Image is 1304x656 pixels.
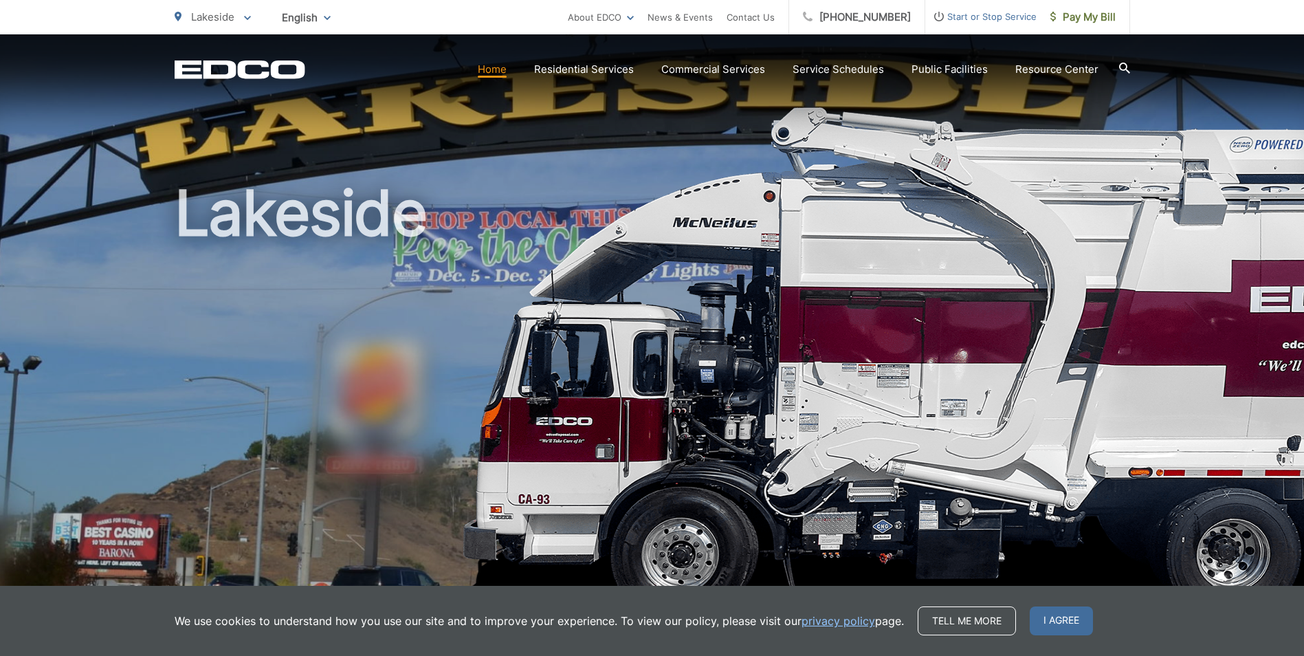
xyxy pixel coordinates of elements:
[802,613,875,629] a: privacy policy
[191,10,234,23] span: Lakeside
[1050,9,1116,25] span: Pay My Bill
[175,179,1130,614] h1: Lakeside
[911,61,988,78] a: Public Facilities
[175,613,904,629] p: We use cookies to understand how you use our site and to improve your experience. To view our pol...
[793,61,884,78] a: Service Schedules
[727,9,775,25] a: Contact Us
[1015,61,1098,78] a: Resource Center
[1030,606,1093,635] span: I agree
[568,9,634,25] a: About EDCO
[918,606,1016,635] a: Tell me more
[648,9,713,25] a: News & Events
[175,60,305,79] a: EDCD logo. Return to the homepage.
[534,61,634,78] a: Residential Services
[661,61,765,78] a: Commercial Services
[478,61,507,78] a: Home
[272,6,341,30] span: English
